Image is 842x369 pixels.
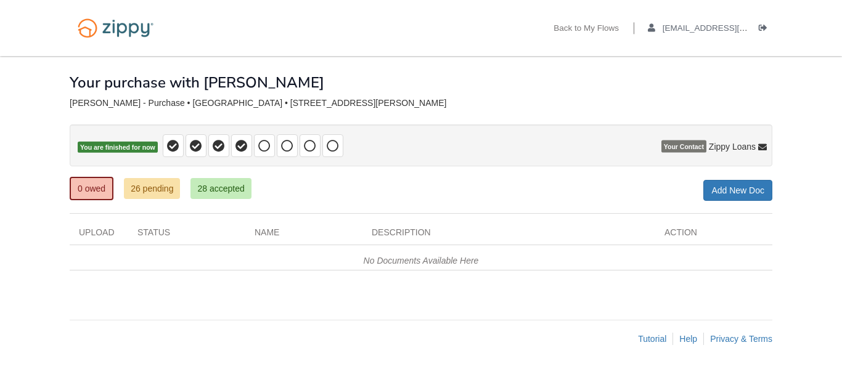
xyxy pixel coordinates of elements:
a: 0 owed [70,177,113,200]
div: Name [245,226,362,245]
span: Zippy Loans [709,140,756,153]
img: Logo [70,12,161,44]
a: Tutorial [638,334,666,344]
div: Description [362,226,655,245]
a: Help [679,334,697,344]
span: txchris93@aol.com [663,23,804,33]
a: 28 accepted [190,178,251,199]
div: Action [655,226,772,245]
a: Back to My Flows [554,23,619,36]
div: Status [128,226,245,245]
a: Add New Doc [703,180,772,201]
span: You are finished for now [78,142,158,153]
a: Privacy & Terms [710,334,772,344]
h1: Your purchase with [PERSON_NAME] [70,75,324,91]
a: edit profile [648,23,804,36]
a: Log out [759,23,772,36]
div: Upload [70,226,128,245]
a: 26 pending [124,178,180,199]
span: Your Contact [661,140,706,153]
em: No Documents Available Here [364,256,479,266]
div: [PERSON_NAME] - Purchase • [GEOGRAPHIC_DATA] • [STREET_ADDRESS][PERSON_NAME] [70,98,772,108]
